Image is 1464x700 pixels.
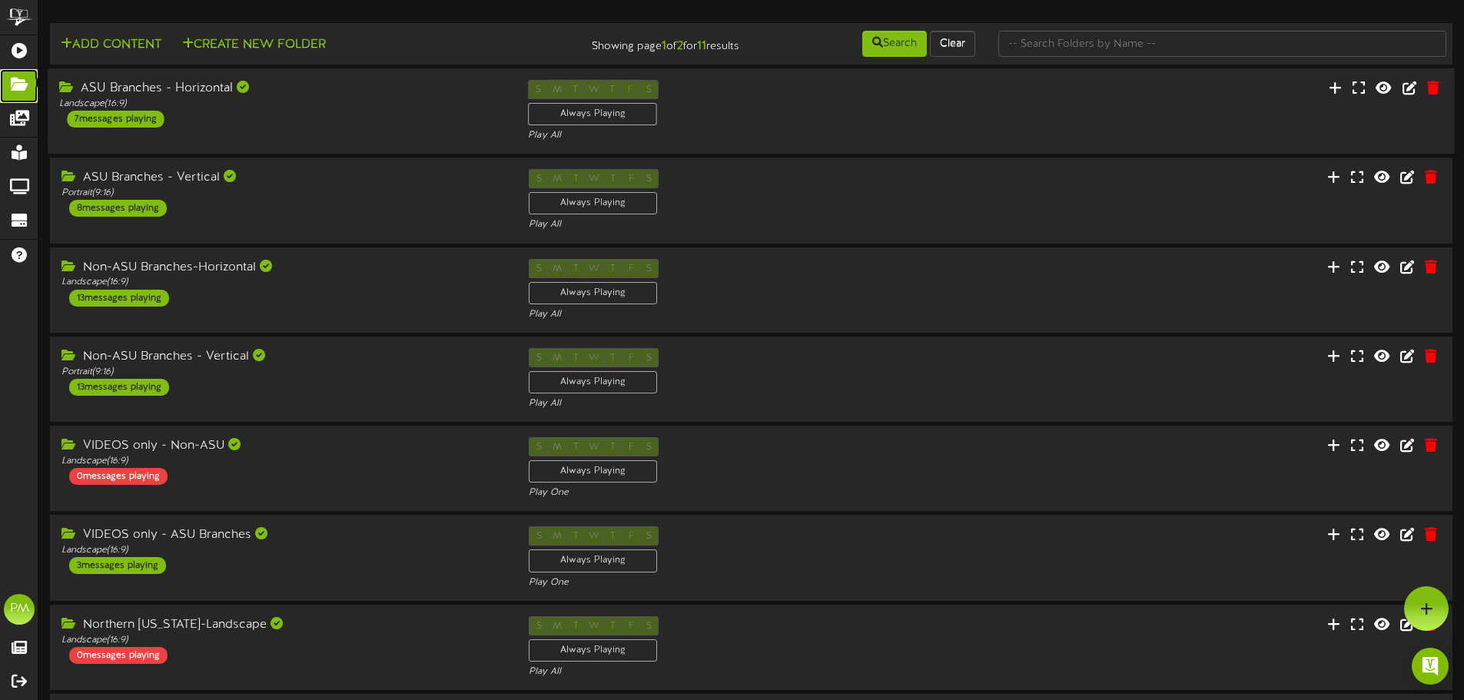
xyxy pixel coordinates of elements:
[69,200,167,217] div: 8 messages playing
[528,129,974,142] div: Play All
[56,35,166,55] button: Add Content
[529,486,973,499] div: Play One
[67,111,164,128] div: 7 messages playing
[998,31,1446,57] input: -- Search Folders by Name --
[529,218,973,231] div: Play All
[677,39,683,53] strong: 2
[529,460,657,483] div: Always Playing
[528,103,657,125] div: Always Playing
[662,39,666,53] strong: 1
[529,192,657,214] div: Always Playing
[61,187,506,200] div: Portrait ( 9:16 )
[61,634,506,647] div: Landscape ( 16:9 )
[4,594,35,625] div: PM
[61,455,506,468] div: Landscape ( 16:9 )
[69,290,169,307] div: 13 messages playing
[61,169,506,187] div: ASU Branches - Vertical
[69,379,169,396] div: 13 messages playing
[69,557,166,574] div: 3 messages playing
[61,437,506,455] div: VIDEOS only - Non-ASU
[930,31,975,57] button: Clear
[529,282,657,304] div: Always Playing
[59,98,505,111] div: Landscape ( 16:9 )
[61,366,506,379] div: Portrait ( 9:16 )
[61,348,506,366] div: Non-ASU Branches - Vertical
[61,276,506,289] div: Landscape ( 16:9 )
[529,549,657,572] div: Always Playing
[529,397,973,410] div: Play All
[516,29,751,55] div: Showing page of for results
[61,526,506,544] div: VIDEOS only - ASU Branches
[178,35,330,55] button: Create New Folder
[529,308,973,321] div: Play All
[862,31,927,57] button: Search
[529,371,657,393] div: Always Playing
[61,259,506,277] div: Non-ASU Branches-Horizontal
[61,544,506,557] div: Landscape ( 16:9 )
[1412,648,1449,685] div: Open Intercom Messenger
[529,639,657,662] div: Always Playing
[697,39,706,53] strong: 11
[529,665,973,678] div: Play All
[69,647,168,664] div: 0 messages playing
[59,80,505,98] div: ASU Branches - Horizontal
[529,576,973,589] div: Play One
[69,468,168,485] div: 0 messages playing
[61,616,506,634] div: Northern [US_STATE]-Landscape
